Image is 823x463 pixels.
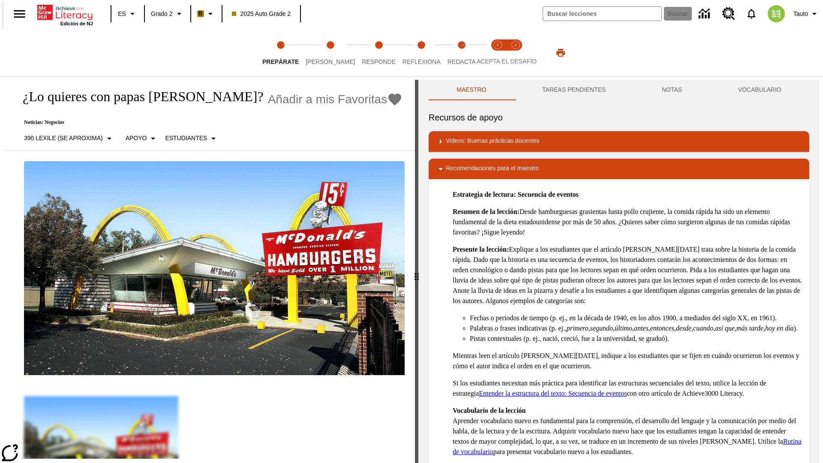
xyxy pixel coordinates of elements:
strong: Presente la lección: [453,246,509,253]
p: Estudiantes [165,134,207,143]
li: Palabras o frases indicativas (p. ej., , , , , , , , , , ). [470,323,802,334]
button: Seleccionar estudiante [162,131,222,146]
span: Prepárate [262,58,299,65]
p: Si los estudiantes necesitan más práctica para identificar las estructuras secuenciales del texto... [453,378,802,399]
p: Explique a los estudiantes que el artículo [PERSON_NAME][DATE] trata sobre la historia de la comi... [453,244,802,306]
button: Seleccione Lexile, 390 Lexile (Se aproxima) [21,131,118,146]
span: 2025 Auto Grade 2 [232,9,291,18]
span: B [198,8,203,19]
h1: ¿Lo quieres con papas [PERSON_NAME]? [14,89,264,105]
em: primero [567,325,589,332]
button: Lenguaje: ES, Selecciona un idioma [114,6,141,21]
em: último [615,325,632,332]
span: Redacta [448,58,476,65]
span: ES [118,9,126,18]
strong: Estrategia de lectura: Secuencia de eventos [453,191,579,198]
em: entonces [650,325,674,332]
div: Recomendaciones para el maestro [429,159,809,179]
div: Videos: Buenas prácticas docentes [429,131,809,152]
p: Videos: Buenas prácticas docentes [446,136,539,147]
text: 1 [496,43,499,47]
h6: Recursos de apoyo [429,111,809,124]
em: desde [676,325,691,332]
a: Entender la estructura del texto: Secuencia de eventos [479,390,627,397]
span: Tauto [793,9,808,18]
strong: Vocabulario de la lección [453,407,526,414]
button: TAREAS PENDIENTES [514,80,634,100]
a: Notificaciones [740,3,763,25]
a: Centro de información [694,2,717,26]
button: Maestro [429,80,514,100]
strong: Resumen de la lección: [453,208,520,215]
span: [PERSON_NAME] [306,58,355,65]
em: más tarde [736,325,763,332]
button: Grado: Grado 2, Elige un grado [147,6,188,21]
em: cuando [693,325,713,332]
button: Responde step 3 of 5 [355,29,402,76]
div: Pulsa la tecla de intro o la barra espaciadora y luego presiona las flechas de derecha e izquierd... [415,80,418,463]
div: Portada [37,3,93,26]
div: activity [418,80,820,463]
p: Mientras leen el artículo [PERSON_NAME][DATE], indique a los estudiantes que se fijen en cuándo o... [453,351,802,371]
p: Apoyo [126,134,147,143]
em: segundo [590,325,613,332]
span: Reflexiona [402,58,441,65]
button: Abrir el menú lateral [7,1,32,27]
button: Perfil/Configuración [790,6,823,21]
button: Lee step 2 of 5 [299,29,362,76]
em: antes [634,325,649,332]
li: Pistas contextuales (p. ej., nació, creció, fue a la universidad, se graduó). [470,334,802,344]
p: Aprender vocabulario nuevo es fundamental para la comprensión, el desarrollo del lenguaje y la co... [453,406,802,457]
button: Prepárate step 1 of 5 [255,29,306,76]
span: Edición de NJ [60,21,93,26]
p: 390 Lexile (Se aproxima) [24,134,103,143]
button: Boost El color de la clase es anaranjado claro. Cambiar el color de la clase. [194,6,219,21]
button: Añadir a mis Favoritas - ¿Lo quieres con papas fritas? [268,92,403,107]
button: Tipo de apoyo, Apoyo [122,131,162,146]
span: Responde [362,58,396,65]
span: Añadir a mis Favoritas [268,93,387,106]
img: avatar image [768,5,785,22]
text: 2 [514,43,517,47]
p: Recomendaciones para el maestro [446,164,539,174]
button: Redacta step 5 of 5 [441,29,483,76]
p: Noticias: Negocios [14,119,402,126]
button: Imprimir [547,45,574,60]
img: Uno de los primeros locales de McDonald's, con el icónico letrero rojo y los arcos amarillos. [24,161,405,376]
em: hoy en día [765,325,794,332]
button: VOCABULARIO [710,80,809,100]
a: Centro de recursos, Se abrirá en una pestaña nueva. [717,2,740,25]
span: ACEPTA EL DESAFÍO [477,58,537,65]
button: Acepta el desafío lee step 1 of 2 [485,29,510,76]
button: Escoja un nuevo avatar [763,3,790,25]
input: Buscar campo [543,7,661,21]
em: así que [715,325,735,332]
button: Acepta el desafío contesta step 2 of 2 [503,29,528,76]
button: NOTAS [634,80,710,100]
button: Reflexiona step 4 of 5 [396,29,448,76]
li: Fechas o periodos de tiempo (p. ej., en la década de 1940, en los años 1900, a mediados del siglo... [470,313,802,323]
div: Instructional Panel Tabs [429,80,809,100]
span: Grado 2 [151,9,173,18]
p: Desde hamburguesas grasientas hasta pollo crujiente, la comida rápida ha sido un elemento fundame... [453,207,802,238]
div: reading [3,80,415,459]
